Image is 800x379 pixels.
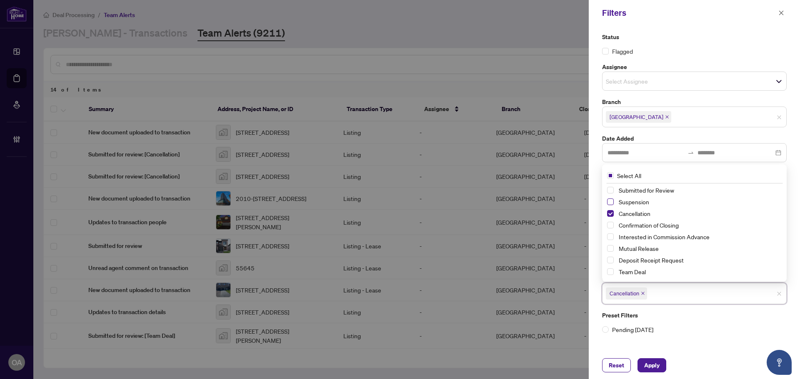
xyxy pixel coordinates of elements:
[644,359,660,372] span: Apply
[767,350,792,375] button: Open asap
[607,187,614,193] span: Select Submitted for Review
[612,47,633,56] span: Flagged
[778,10,784,16] span: close
[602,62,787,72] label: Assignee
[615,255,782,265] span: Deposit Receipt Request
[615,267,782,277] span: Team Deal
[602,7,776,19] div: Filters
[609,359,624,372] span: Reset
[607,233,614,240] span: Select Interested in Commission Advance
[607,245,614,252] span: Select Mutual Release
[777,291,782,296] span: close
[687,149,694,156] span: swap-right
[619,186,674,194] span: Submitted for Review
[607,210,614,217] span: Select Cancellation
[609,325,657,334] span: Pending [DATE]
[614,171,645,180] span: Select All
[619,233,710,240] span: Interested in Commission Advance
[610,113,663,121] span: [GEOGRAPHIC_DATA]
[607,222,614,228] span: Select Confirmation of Closing
[619,221,679,229] span: Confirmation of Closing
[619,245,659,252] span: Mutual Release
[602,134,787,143] label: Date Added
[619,210,650,217] span: Cancellation
[615,220,782,230] span: Confirmation of Closing
[615,232,782,242] span: Interested in Commission Advance
[602,311,787,320] label: Preset Filters
[610,289,639,297] span: Cancellation
[615,185,782,195] span: Submitted for Review
[606,111,671,123] span: Ottawa
[615,243,782,253] span: Mutual Release
[606,287,647,299] span: Cancellation
[607,268,614,275] span: Select Team Deal
[777,115,782,120] span: close
[619,268,646,275] span: Team Deal
[619,198,649,206] span: Suspension
[637,358,666,372] button: Apply
[615,208,782,218] span: Cancellation
[607,257,614,263] span: Select Deposit Receipt Request
[602,97,787,107] label: Branch
[607,198,614,205] span: Select Suspension
[619,256,684,264] span: Deposit Receipt Request
[665,115,669,119] span: close
[615,197,782,207] span: Suspension
[602,32,787,42] label: Status
[602,358,631,372] button: Reset
[687,149,694,156] span: to
[641,291,645,295] span: close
